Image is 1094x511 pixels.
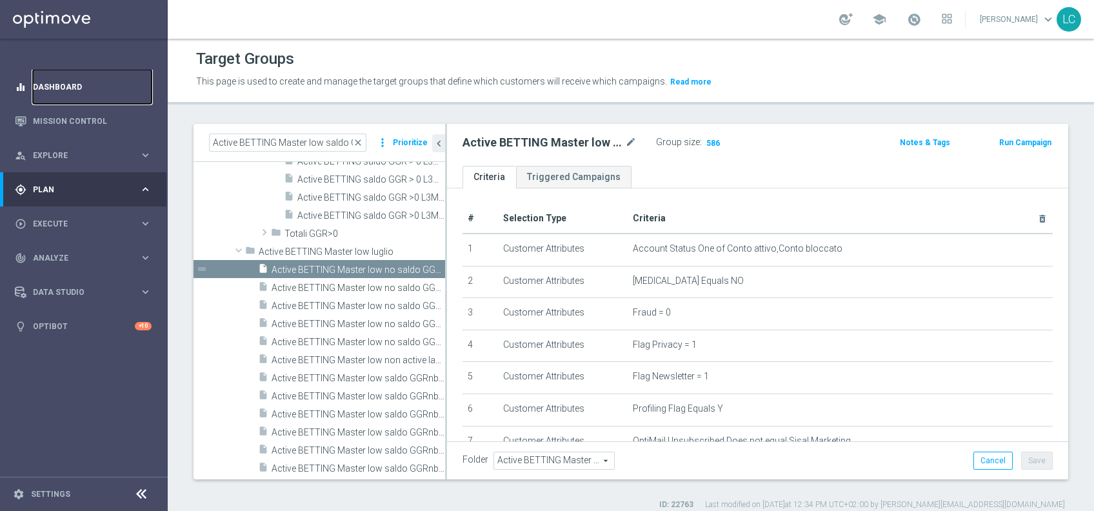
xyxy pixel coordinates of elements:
[297,210,445,221] span: Active BETTING saldo GGR &gt;0 L3M TOP
[284,191,294,206] i: insert_drive_file
[15,321,26,332] i: lightbulb
[872,12,886,26] span: school
[272,409,445,420] span: Active BETTING Master low saldo GGRnb&gt;0 L3M MAXIMIZER/OPTIMIZER
[705,499,1065,510] label: Last modified on [DATE] at 12:34 PM UTC+02:00 by [PERSON_NAME][EMAIL_ADDRESS][DOMAIN_NAME]
[272,463,445,474] span: Active BETTING Master low saldo GGRnb&gt;0 MAXIMIZER
[15,150,26,161] i: person_search
[391,134,430,152] button: Prioritize
[13,488,25,500] i: settings
[15,252,139,264] div: Analyze
[297,192,445,203] span: Active BETTING saldo GGR &gt;0 L3M STRATEGIST
[1057,7,1081,32] div: LC
[633,371,709,382] span: Flag Newsletter = 1
[15,286,139,298] div: Data Studio
[139,149,152,161] i: keyboard_arrow_right
[700,137,702,148] label: :
[498,234,628,266] td: Customer Attributes
[15,184,26,195] i: gps_fixed
[196,50,294,68] h1: Target Groups
[633,307,671,318] span: Fraud = 0
[432,134,445,152] button: chevron_left
[14,321,152,332] button: lightbulb Optibot +10
[272,301,445,312] span: Active BETTING Master low no saldo GGRnb&gt;0 DEP RANK BOTTOM
[258,426,268,441] i: insert_drive_file
[258,408,268,423] i: insert_drive_file
[284,155,294,170] i: insert_drive_file
[15,252,26,264] i: track_changes
[376,134,389,152] i: more_vert
[498,204,628,234] th: Selection Type
[258,299,268,314] i: insert_drive_file
[284,173,294,188] i: insert_drive_file
[462,298,498,330] td: 3
[139,217,152,230] i: keyboard_arrow_right
[899,135,951,150] button: Notes & Tags
[15,104,152,138] div: Mission Control
[33,220,139,228] span: Execute
[258,372,268,386] i: insert_drive_file
[633,276,744,286] span: [MEDICAL_DATA] Equals NO
[669,75,713,89] button: Read more
[258,263,268,278] i: insert_drive_file
[272,283,445,294] span: Active BETTING Master low no saldo GGRnb&gt;0
[462,394,498,426] td: 6
[33,288,139,296] span: Data Studio
[272,391,445,402] span: Active BETTING Master low saldo GGRnb&gt;0
[14,116,152,126] button: Mission Control
[33,186,139,194] span: Plan
[15,218,26,230] i: play_circle_outline
[258,354,268,368] i: insert_drive_file
[33,254,139,262] span: Analyze
[462,426,498,458] td: 7
[15,70,152,104] div: Dashboard
[353,137,363,148] span: close
[633,243,842,254] span: Account Status One of Conto attivo,Conto bloccato
[33,104,152,138] a: Mission Control
[271,227,281,242] i: folder
[625,135,637,150] i: mode_edit
[462,204,498,234] th: #
[272,445,445,456] span: Active BETTING Master low saldo GGRnb&gt;0 L3M STRATEGIST/BALANCER
[633,403,723,414] span: Profiling Flag Equals Y
[633,213,666,223] span: Criteria
[498,426,628,458] td: Customer Attributes
[656,137,700,148] label: Group size
[15,309,152,343] div: Optibot
[258,317,268,332] i: insert_drive_file
[284,209,294,224] i: insert_drive_file
[245,245,255,260] i: folder
[14,219,152,229] button: play_circle_outline Execute keyboard_arrow_right
[979,10,1057,29] a: [PERSON_NAME]keyboard_arrow_down
[433,137,445,150] i: chevron_left
[33,70,152,104] a: Dashboard
[33,309,135,343] a: Optibot
[1021,452,1053,470] button: Save
[272,427,445,438] span: Active BETTING Master low saldo GGRnb&gt;0 BALANCER
[259,246,445,257] span: Active BETTING Master low luglio
[516,166,632,188] a: Triggered Campaigns
[659,499,693,510] label: ID: 22763
[462,234,498,266] td: 1
[272,265,445,276] span: Active BETTING Master low no saldo GGRnb&lt;=0
[272,337,445,348] span: Active BETTING Master low no saldo GGRnb&gt;0 DEP RANK TOP
[258,444,268,459] i: insert_drive_file
[31,490,70,498] a: Settings
[498,266,628,298] td: Customer Attributes
[272,319,445,330] span: Active BETTING Master low no saldo GGRnb&gt;0 DEP RANK MID
[14,150,152,161] button: person_search Explore keyboard_arrow_right
[139,252,152,264] i: keyboard_arrow_right
[14,287,152,297] button: Data Studio keyboard_arrow_right
[258,281,268,296] i: insert_drive_file
[209,134,366,152] input: Quick find group or folder
[15,150,139,161] div: Explore
[1037,214,1048,224] i: delete_forever
[14,82,152,92] button: equalizer Dashboard
[258,462,268,477] i: insert_drive_file
[14,185,152,195] button: gps_fixed Plan keyboard_arrow_right
[1041,12,1055,26] span: keyboard_arrow_down
[15,184,139,195] div: Plan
